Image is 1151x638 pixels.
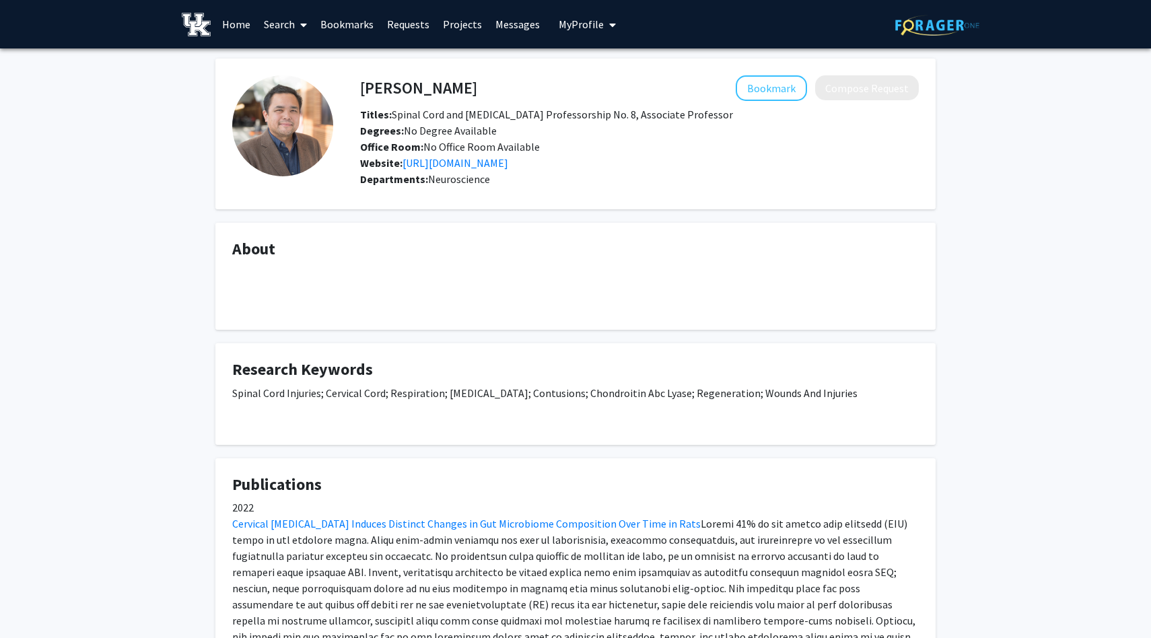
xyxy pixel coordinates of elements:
a: Projects [436,1,489,48]
span: My Profile [559,17,604,31]
b: Degrees: [360,124,404,137]
img: Profile Picture [232,75,333,176]
h4: Research Keywords [232,360,919,380]
h4: Publications [232,475,919,495]
a: Opens in a new tab [403,156,508,170]
a: Home [215,1,257,48]
h4: About [232,240,919,259]
span: Neuroscience [428,172,490,186]
b: Website: [360,156,403,170]
a: Requests [380,1,436,48]
h4: [PERSON_NAME] [360,75,477,100]
a: Search [257,1,314,48]
a: Bookmarks [314,1,380,48]
button: Add Warren Alilain to Bookmarks [736,75,807,101]
b: Departments: [360,172,428,186]
div: Spinal Cord Injuries; Cervical Cord; Respiration; [MEDICAL_DATA]; Contusions; Chondroitin Abc Lya... [232,385,919,428]
a: Messages [489,1,547,48]
button: Compose Request to Warren Alilain [815,75,919,100]
b: Titles: [360,108,392,121]
img: University of Kentucky Logo [182,13,211,36]
b: Office Room: [360,140,423,153]
img: ForagerOne Logo [895,15,979,36]
iframe: Chat [10,577,57,628]
span: No Office Room Available [360,140,540,153]
span: No Degree Available [360,124,497,137]
a: Cervical [MEDICAL_DATA] Induces Distinct Changes in Gut Microbiome Composition Over Time in Rats [232,517,701,530]
span: Spinal Cord and [MEDICAL_DATA] Professorship No. 8, Associate Professor [360,108,733,121]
